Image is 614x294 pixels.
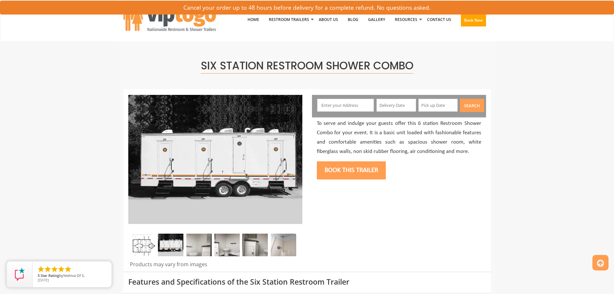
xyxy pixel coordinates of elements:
[363,3,390,36] a: Gallery
[128,95,302,224] img: Full image for six shower combo restroom trailer
[128,278,486,286] h3: Features and Specifications of the Six Station Restroom Trailer
[186,234,212,256] img: Inside view of a stall of Six Station Restroom Shower Combo Trailer
[314,3,343,36] a: About Us
[317,161,386,179] button: Book this trailer
[51,265,58,273] li: 
[130,234,155,256] img: Floor Plan of 6 station restroom shower combo trailer
[128,261,302,272] div: Products may vary from images
[456,3,491,40] a: Book Now
[214,234,240,256] img: Inside view of a stall and sink of Six Station Restroom Shower Combo Trailer
[13,268,26,281] img: Review Rating
[242,234,268,256] img: Inside view of a stall and sink of Six Station Restroom Shower Combo Trailer
[271,234,296,256] img: Inside view of a shower of Six Station Restroom Shower Combo Trailer
[376,99,416,112] input: Delivery Date
[57,265,65,273] li: 
[418,99,458,112] input: Pick up Date
[38,273,40,278] span: 5
[317,99,374,112] input: Enter your Address
[63,273,85,278] span: Yeshiva Of S.
[37,265,45,273] li: 
[461,14,486,26] button: Book Now
[243,3,264,36] a: Home
[460,99,484,112] button: Search
[422,3,456,36] a: Contact Us
[317,119,481,157] p: To serve and indulge your guests offer this 6 station Restroom Shower Combo for your event. It is...
[41,273,59,278] span: Star Rating
[123,5,216,31] img: VIPTOGO
[264,3,314,36] a: Restroom Trailers
[38,274,106,278] span: by
[201,58,414,74] span: Six Station Restroom Shower Combo
[38,278,49,282] span: [DATE]
[158,234,183,256] img: Full image for six shower combo restroom trailer
[588,268,614,294] button: Live Chat
[390,3,422,36] a: Resources
[64,265,72,273] li: 
[44,265,52,273] li: 
[343,3,363,36] a: Blog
